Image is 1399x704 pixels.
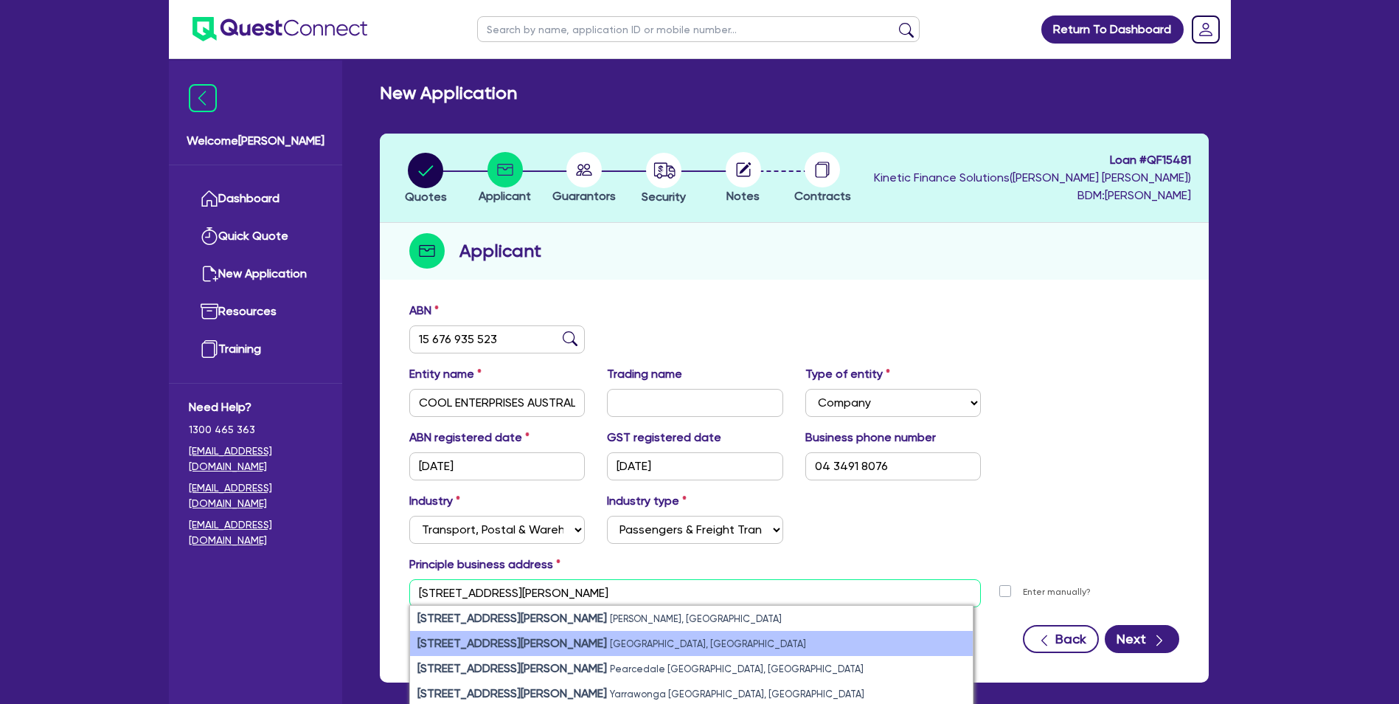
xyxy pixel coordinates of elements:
h2: New Application [380,83,517,104]
a: [EMAIL_ADDRESS][DOMAIN_NAME] [189,480,322,511]
label: GST registered date [607,429,721,446]
a: Dashboard [189,180,322,218]
span: Quotes [405,190,447,204]
small: [PERSON_NAME], [GEOGRAPHIC_DATA] [610,613,782,624]
button: Security [641,152,687,207]
img: quest-connect-logo-blue [192,17,367,41]
label: ABN [409,302,439,320]
strong: [STREET_ADDRESS][PERSON_NAME] [417,611,607,625]
span: Kinetic Finance Solutions ( [PERSON_NAME] [PERSON_NAME] ) [874,170,1191,184]
a: [EMAIL_ADDRESS][DOMAIN_NAME] [189,517,322,548]
label: Business phone number [805,429,936,446]
button: Quotes [404,152,448,207]
label: Industry [409,492,460,510]
span: Welcome [PERSON_NAME] [187,132,324,150]
span: 1300 465 363 [189,422,322,438]
img: resources [201,303,218,320]
small: Pearcedale [GEOGRAPHIC_DATA], [GEOGRAPHIC_DATA] [610,663,864,674]
img: new-application [201,265,218,283]
button: Next [1105,625,1179,653]
small: [GEOGRAPHIC_DATA], [GEOGRAPHIC_DATA] [610,638,806,649]
a: Dropdown toggle [1187,10,1225,49]
strong: [STREET_ADDRESS][PERSON_NAME] [417,661,607,675]
img: training [201,340,218,358]
span: Applicant [479,189,531,203]
label: Entity name [409,365,482,383]
input: DD / MM / YYYY [607,452,783,480]
a: [EMAIL_ADDRESS][DOMAIN_NAME] [189,444,322,474]
span: Notes [726,189,760,203]
img: quick-quote [201,227,218,245]
span: Loan # QF15481 [874,151,1191,169]
label: Type of entity [805,365,890,383]
a: Training [189,331,322,368]
img: abn-lookup icon [563,331,577,346]
span: Security [642,190,686,204]
span: Contracts [794,189,851,203]
input: Search by name, application ID or mobile number... [477,16,920,42]
a: Quick Quote [189,218,322,255]
strong: [STREET_ADDRESS][PERSON_NAME] [417,686,607,700]
label: Enter manually? [1023,585,1091,599]
h2: Applicant [459,238,541,264]
strong: [STREET_ADDRESS][PERSON_NAME] [417,636,607,650]
span: BDM: [PERSON_NAME] [874,187,1191,204]
button: Back [1023,625,1099,653]
a: Return To Dashboard [1041,15,1184,44]
small: Yarrawonga [GEOGRAPHIC_DATA], [GEOGRAPHIC_DATA] [610,689,864,700]
label: Principle business address [409,556,560,573]
a: New Application [189,255,322,293]
span: Need Help? [189,398,322,416]
span: Guarantors [552,189,616,203]
a: Resources [189,293,322,331]
input: DD / MM / YYYY [409,452,586,480]
img: step-icon [409,233,445,269]
label: Trading name [607,365,682,383]
label: Industry type [607,492,687,510]
label: ABN registered date [409,429,530,446]
img: icon-menu-close [189,84,217,112]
